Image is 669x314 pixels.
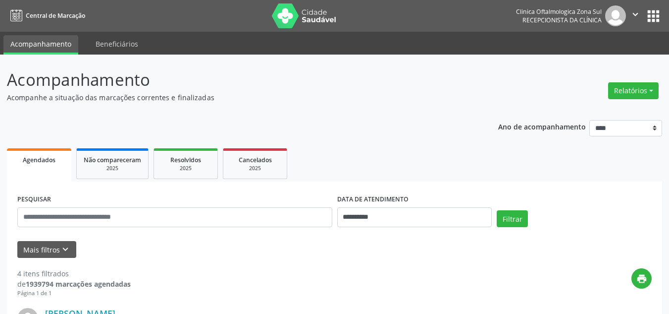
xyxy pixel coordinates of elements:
[7,67,465,92] p: Acompanhamento
[337,192,409,207] label: DATA DE ATENDIMENTO
[84,156,141,164] span: Não compareceram
[645,7,662,25] button: apps
[26,11,85,20] span: Central de Marcação
[161,165,210,172] div: 2025
[522,16,602,24] span: Recepcionista da clínica
[17,192,51,207] label: PESQUISAR
[239,156,272,164] span: Cancelados
[636,273,647,284] i: print
[631,268,652,289] button: print
[7,92,465,103] p: Acompanhe a situação das marcações correntes e finalizadas
[84,165,141,172] div: 2025
[630,9,641,20] i: 
[3,35,78,55] a: Acompanhamento
[230,165,280,172] div: 2025
[23,156,55,164] span: Agendados
[17,289,131,298] div: Página 1 de 1
[497,210,528,227] button: Filtrar
[170,156,201,164] span: Resolvidos
[608,82,659,99] button: Relatórios
[17,241,76,258] button: Mais filtroskeyboard_arrow_down
[17,268,131,279] div: 4 itens filtrados
[26,279,131,289] strong: 1939794 marcações agendadas
[89,35,145,53] a: Beneficiários
[605,5,626,26] img: img
[498,120,586,132] p: Ano de acompanhamento
[626,5,645,26] button: 
[17,279,131,289] div: de
[516,7,602,16] div: Clinica Oftalmologica Zona Sul
[7,7,85,24] a: Central de Marcação
[60,244,71,255] i: keyboard_arrow_down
